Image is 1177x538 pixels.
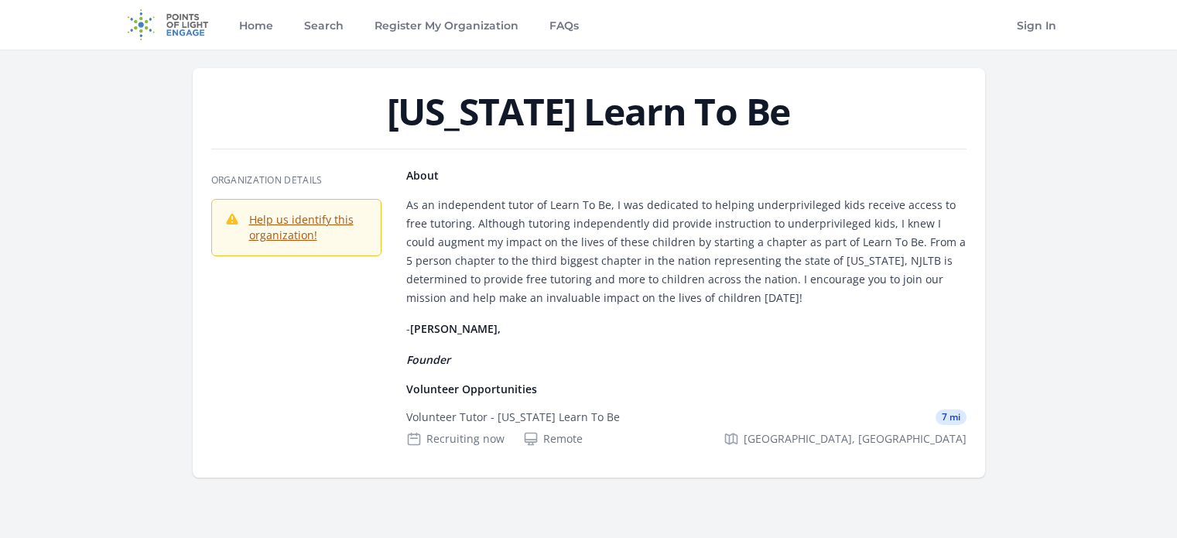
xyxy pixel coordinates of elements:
[406,431,505,447] div: Recruiting now
[406,409,620,425] div: Volunteer Tutor - [US_STATE] Learn To Be
[211,93,967,130] h1: [US_STATE] Learn To Be
[406,382,967,397] h4: Volunteer Opportunities
[936,409,967,425] span: 7 mi
[744,431,967,447] span: [GEOGRAPHIC_DATA], [GEOGRAPHIC_DATA]
[211,174,381,187] h3: Organization Details
[406,320,967,338] p: ​-
[406,352,450,367] em: Founder
[523,431,583,447] div: Remote
[400,397,973,459] a: Volunteer Tutor - [US_STATE] Learn To Be 7 mi Recruiting now Remote [GEOGRAPHIC_DATA], [GEOGRAPHI...
[410,321,501,336] strong: [PERSON_NAME],
[406,168,967,183] h4: About
[249,212,354,242] a: Help us identify this organization!
[406,196,967,307] p: As an independent tutor of Learn To Be, I was dedicated to helping underprivileged kids receive a...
